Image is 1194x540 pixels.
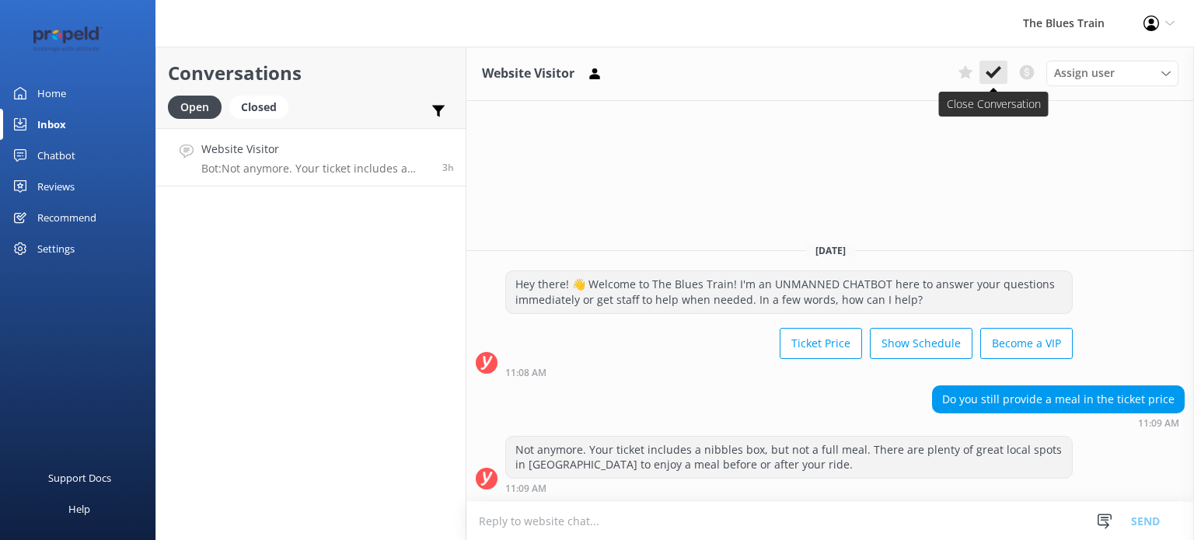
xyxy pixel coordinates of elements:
[168,98,229,115] a: Open
[505,483,1073,493] div: Oct 11 2025 11:09am (UTC +11:00) Australia/Sydney
[37,233,75,264] div: Settings
[442,161,454,174] span: Oct 11 2025 11:09am (UTC +11:00) Australia/Sydney
[229,96,288,119] div: Closed
[1138,419,1179,428] strong: 11:09 AM
[37,78,66,109] div: Home
[48,462,111,493] div: Support Docs
[506,271,1072,312] div: Hey there! 👋 Welcome to The Blues Train! I'm an UNMANNED CHATBOT here to answer your questions im...
[37,171,75,202] div: Reviews
[780,328,862,359] button: Ticket Price
[506,437,1072,478] div: Not anymore. Your ticket includes a nibbles box, but not a full meal. There are plenty of great l...
[201,141,431,158] h4: Website Visitor
[156,128,466,186] a: Website VisitorBot:Not anymore. Your ticket includes a nibbles box, but not a full meal. There ar...
[37,140,75,171] div: Chatbot
[933,386,1184,413] div: Do you still provide a meal in the ticket price
[23,26,113,52] img: 12-1677471078.png
[201,162,431,176] p: Bot: Not anymore. Your ticket includes a nibbles box, but not a full meal. There are plenty of gr...
[870,328,972,359] button: Show Schedule
[806,244,855,257] span: [DATE]
[932,417,1185,428] div: Oct 11 2025 11:09am (UTC +11:00) Australia/Sydney
[505,484,546,493] strong: 11:09 AM
[505,368,546,378] strong: 11:08 AM
[37,202,96,233] div: Recommend
[229,98,296,115] a: Closed
[482,64,574,84] h3: Website Visitor
[505,367,1073,378] div: Oct 11 2025 11:08am (UTC +11:00) Australia/Sydney
[68,493,90,524] div: Help
[168,96,222,119] div: Open
[980,328,1073,359] button: Become a VIP
[37,109,66,140] div: Inbox
[1054,64,1115,82] span: Assign user
[1046,61,1178,85] div: Assign User
[168,58,454,88] h2: Conversations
